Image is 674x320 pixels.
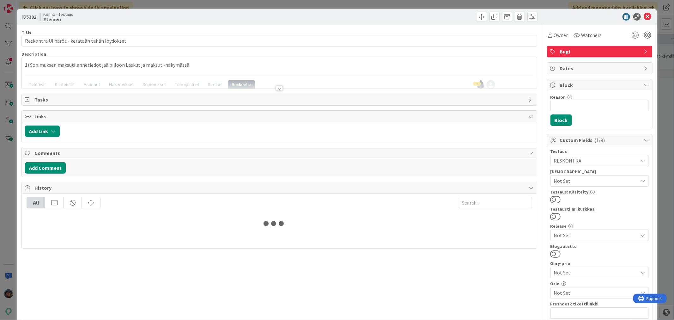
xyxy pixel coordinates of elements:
[550,224,649,228] div: Release
[34,96,525,103] span: Tasks
[581,31,602,39] span: Watchers
[25,162,66,174] button: Add Comment
[21,29,32,35] label: Title
[34,113,525,120] span: Links
[550,169,649,174] div: [DEMOGRAPHIC_DATA]
[560,65,641,72] span: Dates
[554,289,638,297] span: Not Set
[554,177,638,185] span: Not Set
[550,94,566,100] label: Reason
[21,35,537,46] input: type card name here...
[13,1,29,9] span: Support
[43,17,73,22] b: Eteinen
[34,149,525,157] span: Comments
[25,126,60,137] button: Add Link
[554,31,568,39] span: Owner
[554,268,635,277] span: Not Set
[459,197,532,208] input: Search...
[550,207,649,211] div: Testaustiimi kurkkaa
[27,197,45,208] div: All
[550,114,572,126] button: Block
[554,231,638,239] span: Not Set
[550,281,649,286] div: Osio
[560,81,641,89] span: Block
[26,14,36,20] b: 5382
[43,12,73,17] span: Kenno - Testaus
[21,51,46,57] span: Description
[550,244,649,249] div: Blogautettu
[550,149,649,154] div: Testaus
[550,261,649,266] div: Ohry-prio
[25,61,533,69] p: 1) Sopimuksen maksutilannetiedot jää piiloon Laskut ja maksut -näkymässä
[554,157,638,164] span: RESKONTRA
[595,137,605,143] span: ( 1/9 )
[21,13,36,21] span: ID
[560,136,641,144] span: Custom Fields
[550,190,649,194] div: Testaus: Käsitelty
[550,302,649,306] div: Freshdesk tikettilinkki
[34,184,525,192] span: History
[560,48,641,55] span: Bugi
